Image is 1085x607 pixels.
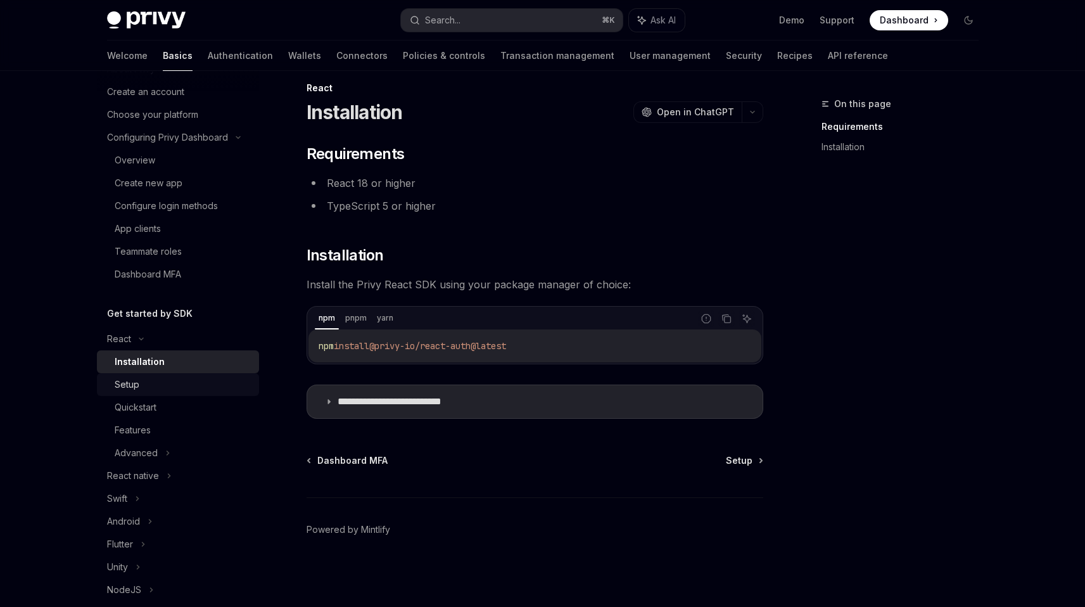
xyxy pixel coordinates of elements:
[828,41,888,71] a: API reference
[779,14,804,27] a: Demo
[698,310,714,327] button: Report incorrect code
[115,153,155,168] div: Overview
[288,41,321,71] a: Wallets
[97,373,259,396] a: Setup
[650,14,676,27] span: Ask AI
[334,340,369,352] span: install
[97,240,259,263] a: Teammate roles
[336,41,388,71] a: Connectors
[425,13,460,28] div: Search...
[208,41,273,71] a: Authentication
[115,244,182,259] div: Teammate roles
[820,14,854,27] a: Support
[115,198,218,214] div: Configure login methods
[401,9,623,32] button: Search...⌘K
[107,537,133,552] div: Flutter
[115,354,165,369] div: Installation
[97,103,259,126] a: Choose your platform
[97,172,259,195] a: Create new app
[107,491,127,506] div: Swift
[115,221,161,236] div: App clients
[307,101,403,124] h1: Installation
[629,9,685,32] button: Ask AI
[834,96,891,112] span: On this page
[307,82,763,94] div: React
[307,174,763,192] li: React 18 or higher
[958,10,979,30] button: Toggle dark mode
[880,14,929,27] span: Dashboard
[319,340,334,352] span: npm
[739,310,755,327] button: Ask AI
[718,310,735,327] button: Copy the contents from the code block
[657,106,734,118] span: Open in ChatGPT
[107,84,184,99] div: Create an account
[97,149,259,172] a: Overview
[107,514,140,529] div: Android
[341,310,371,326] div: pnpm
[307,276,763,293] span: Install the Privy React SDK using your package manager of choice:
[97,396,259,419] a: Quickstart
[115,377,139,392] div: Setup
[308,454,388,467] a: Dashboard MFA
[97,419,259,442] a: Features
[369,340,506,352] span: @privy-io/react-auth@latest
[115,423,151,438] div: Features
[97,217,259,240] a: App clients
[726,454,752,467] span: Setup
[107,107,198,122] div: Choose your platform
[97,195,259,217] a: Configure login methods
[777,41,813,71] a: Recipes
[307,523,390,536] a: Powered by Mintlify
[633,101,742,123] button: Open in ChatGPT
[602,15,615,25] span: ⌘ K
[115,176,182,191] div: Create new app
[97,80,259,103] a: Create an account
[107,582,141,597] div: NodeJS
[115,400,156,415] div: Quickstart
[822,137,989,157] a: Installation
[373,310,397,326] div: yarn
[97,263,259,286] a: Dashboard MFA
[107,559,128,575] div: Unity
[630,41,711,71] a: User management
[500,41,614,71] a: Transaction management
[115,445,158,461] div: Advanced
[726,41,762,71] a: Security
[315,310,339,326] div: npm
[107,130,228,145] div: Configuring Privy Dashboard
[97,350,259,373] a: Installation
[107,331,131,347] div: React
[317,454,388,467] span: Dashboard MFA
[107,468,159,483] div: React native
[726,454,762,467] a: Setup
[870,10,948,30] a: Dashboard
[307,197,763,215] li: TypeScript 5 or higher
[307,144,405,164] span: Requirements
[403,41,485,71] a: Policies & controls
[107,41,148,71] a: Welcome
[822,117,989,137] a: Requirements
[107,11,186,29] img: dark logo
[107,306,193,321] h5: Get started by SDK
[115,267,181,282] div: Dashboard MFA
[163,41,193,71] a: Basics
[307,245,384,265] span: Installation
